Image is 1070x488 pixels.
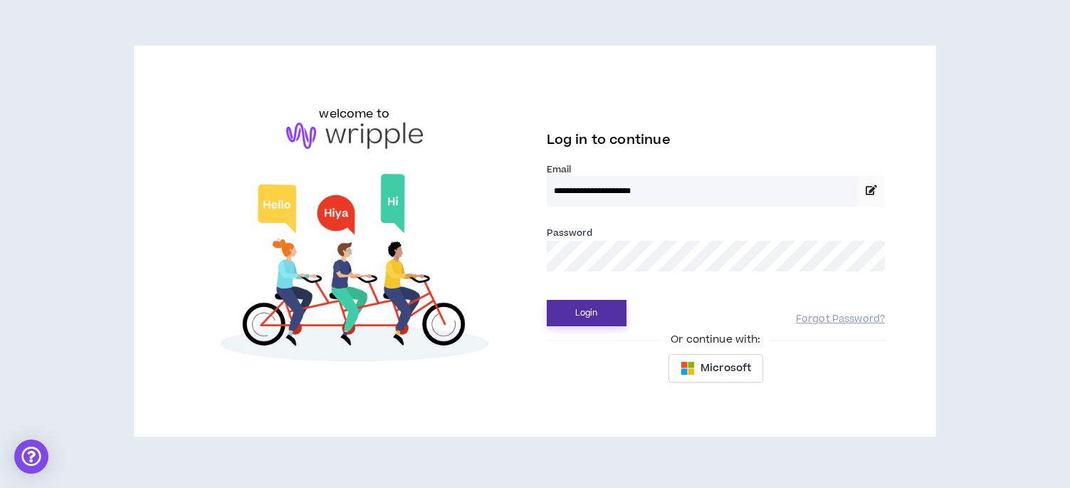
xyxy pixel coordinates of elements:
span: Microsoft [701,360,751,376]
label: Password [547,227,593,239]
label: Email [547,163,886,176]
h6: welcome to [319,105,389,123]
span: Or continue with: [661,332,770,348]
span: Log in to continue [547,131,671,149]
button: Microsoft [668,354,763,383]
button: Login [547,300,626,326]
img: logo-brand.png [286,123,423,150]
a: Forgot Password? [796,313,885,326]
img: Welcome to Wripple [185,163,524,378]
div: Open Intercom Messenger [14,440,48,474]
